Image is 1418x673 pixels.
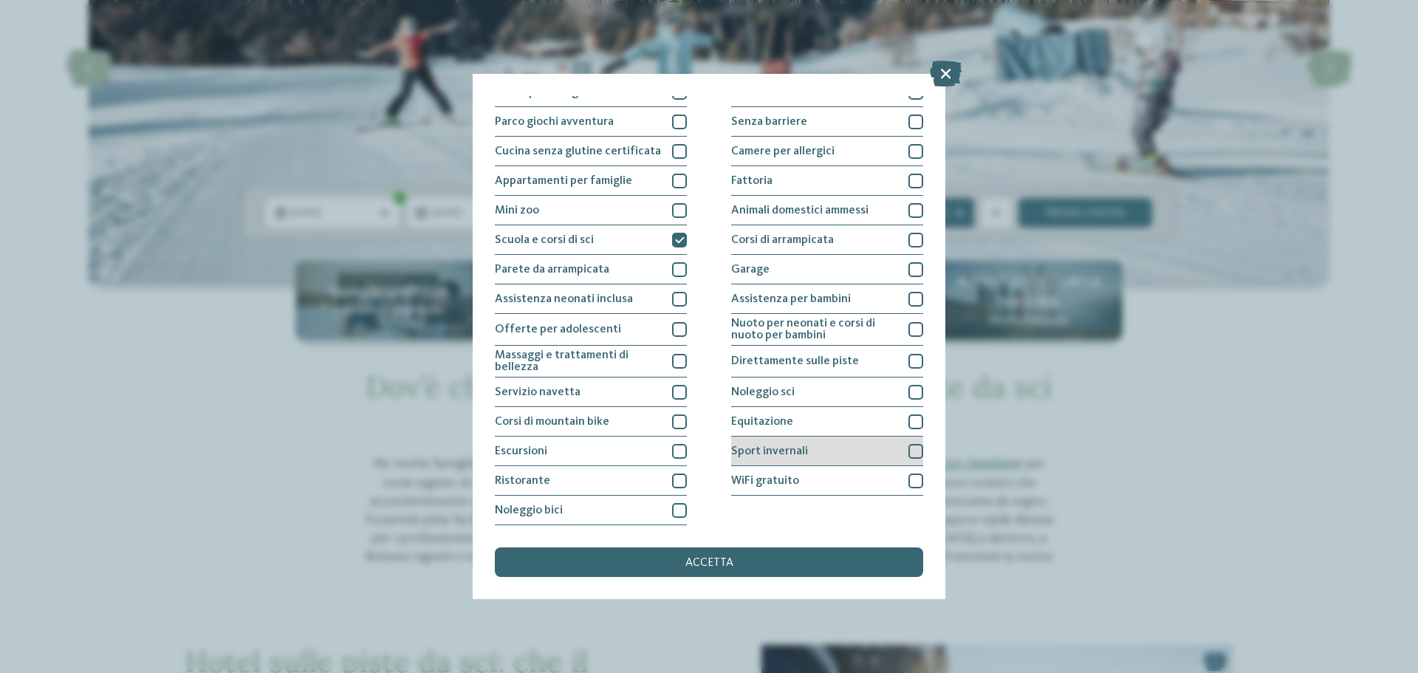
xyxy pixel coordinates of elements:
span: Parco giochi avventura [495,116,614,128]
span: Appartamenti per famiglie [495,175,632,187]
span: Massaggi e trattamenti di bellezza [495,349,661,373]
span: accetta [685,557,733,569]
span: Scuola e corsi di sci [495,234,594,246]
span: Cucina senza glutine certificata [495,146,661,157]
span: Direttamente sulle piste [731,355,859,367]
span: Offerte per adolescenti [495,324,621,335]
span: Escursioni [495,445,547,457]
span: Ristorante [495,475,550,487]
span: WiFi gratuito [731,475,799,487]
span: Equitazione [731,416,793,428]
span: Sport invernali [731,445,808,457]
span: Animali domestici ammessi [731,205,869,216]
span: Noleggio sci [731,386,795,398]
span: Garage [731,264,770,276]
span: Mini zoo [495,205,539,216]
span: Corsi di arrampicata [731,234,834,246]
span: Camere per allergici [731,146,835,157]
span: Senza barriere [731,116,807,128]
span: Nuoto per neonati e corsi di nuoto per bambini [731,318,897,341]
span: Corsi di mountain bike [495,416,609,428]
span: Assistenza neonati inclusa [495,293,633,305]
span: Fattoria [731,175,773,187]
span: Assistenza per bambini [731,293,851,305]
span: Noleggio bici [495,505,563,516]
span: Parete da arrampicata [495,264,609,276]
span: Servizio navetta [495,386,580,398]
